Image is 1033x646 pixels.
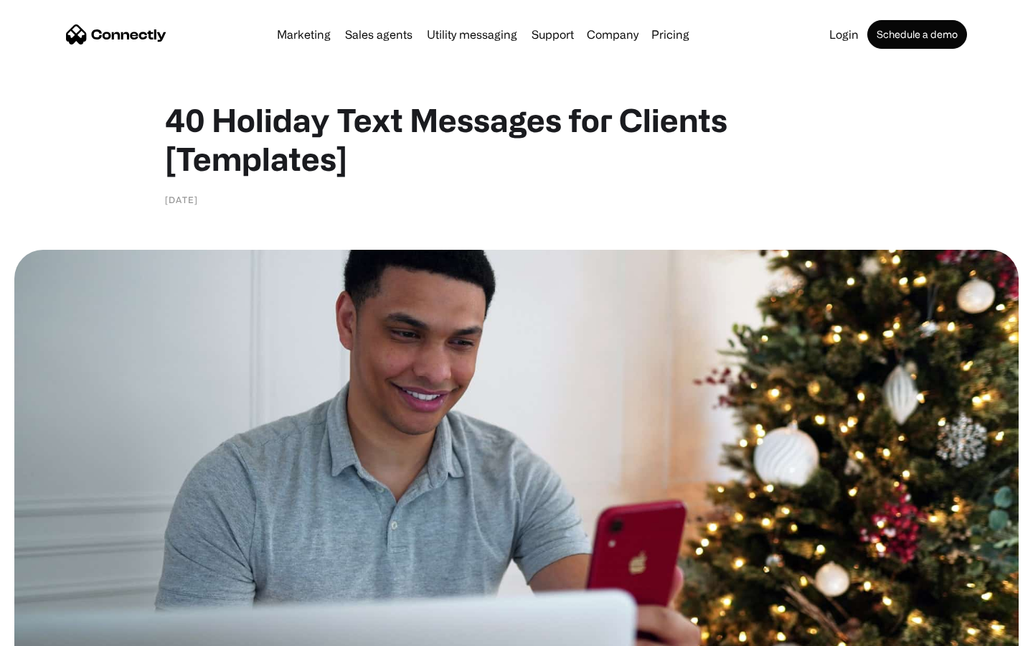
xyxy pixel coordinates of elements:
a: Sales agents [339,29,418,40]
a: Pricing [646,29,695,40]
a: Utility messaging [421,29,523,40]
a: Marketing [271,29,336,40]
a: Schedule a demo [867,20,967,49]
div: Company [587,24,638,45]
div: [DATE] [165,192,198,207]
h1: 40 Holiday Text Messages for Clients [Templates] [165,100,868,178]
a: Support [526,29,580,40]
a: Login [824,29,864,40]
aside: Language selected: English [14,621,86,641]
ul: Language list [29,621,86,641]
